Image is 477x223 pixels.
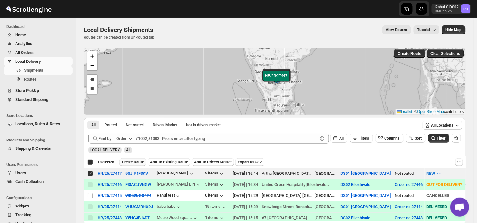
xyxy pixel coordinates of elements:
[382,25,411,34] button: view route
[4,48,73,57] button: All Orders
[194,160,232,165] span: Add To Drivers Market
[423,180,474,190] button: OUT FOR DELIVERY
[431,51,460,56] span: Clear Selections
[84,35,156,40] p: Routes can be created from Un-routed tab
[396,109,466,115] div: © contributors
[15,170,26,175] span: Users
[150,160,188,165] span: Add To Existing Route
[90,148,120,152] span: LOCAL DELIVERY
[341,193,391,198] button: DS01 [GEOGRAPHIC_DATA]
[271,75,281,82] img: Marker
[272,76,282,83] img: Marker
[4,168,73,177] button: Users
[125,204,153,209] button: W4UGMRHXDJ
[398,51,422,56] span: Create Route
[4,39,73,48] button: Analytics
[272,77,282,84] img: Marker
[205,193,225,199] button: 0 items
[87,121,99,129] button: All
[461,4,470,13] span: Rahul C DS02
[105,122,117,128] span: Routed
[262,170,337,177] div: |
[233,181,258,188] div: [DATE] | 16:34
[119,158,146,166] button: Create Route
[432,4,471,14] button: User menu
[205,171,225,177] div: 9 items
[233,193,258,199] div: [DATE] | 15:29
[157,171,194,177] button: [PERSON_NAME]
[112,134,137,144] button: Order
[90,62,94,69] span: −
[273,76,282,83] img: Marker
[15,32,26,37] span: Home
[238,160,262,165] span: Export as CSV
[315,204,337,210] div: [GEOGRAPHIC_DATA]
[395,182,423,187] button: Order no 27446
[4,211,73,220] button: Tracking
[97,160,114,165] span: 1 selected
[423,121,462,130] button: All Locations
[98,171,122,176] button: HR/25/27447
[205,215,225,221] button: 1 items
[98,193,122,198] div: HR/25/27445
[157,182,201,188] div: [PERSON_NAME] L N
[262,215,337,221] div: |
[4,144,73,153] button: Shipping & Calendar
[125,171,148,176] button: 9SJIP4F3KV
[87,75,97,84] a: Draw a polygon
[315,193,337,199] div: [GEOGRAPHIC_DATA]
[116,135,127,142] div: Order
[98,182,122,187] button: HR/25/27446
[395,215,423,220] button: Order no 27443
[262,193,313,199] div: [GEOGRAPHIC_DATA] [GEOGRAPHIC_DATA]
[98,204,122,209] button: HR/25/27444
[5,1,53,17] img: ScrollEngine
[436,10,459,13] p: b607ea-2b
[262,193,337,199] div: |
[395,204,423,209] button: Order no 27444
[126,122,144,128] span: Not routed
[307,181,329,188] div: Bileshivale, [GEOGRAPHIC_DATA]
[125,215,150,220] button: Y5HG3EJ4DT
[271,76,281,83] img: Marker
[136,134,318,144] input: #1002,#1003 | Press enter after typing
[341,171,391,176] button: DS01 [GEOGRAPHIC_DATA]
[450,198,469,217] a: Open chat
[87,51,97,61] a: Zoom in
[15,41,32,46] span: Analytics
[101,121,121,129] button: Routed
[157,193,181,199] button: Rahul test
[235,158,264,166] button: Export as CSV
[455,158,463,166] button: More actions
[315,215,337,221] div: [GEOGRAPHIC_DATA]
[90,52,94,60] span: +
[437,136,446,141] span: Filter
[427,193,472,199] div: CANCELLED
[262,204,313,210] div: Knowledge Street, Banashankari Stage 6, 6
[205,204,227,210] button: 15 items
[330,134,347,143] button: All
[341,215,371,220] button: DS02 Bileshivale
[205,182,225,188] button: 5 items
[414,25,439,34] button: Tutorial
[153,122,177,128] span: Drivers Market
[350,134,373,143] button: Filters
[376,134,404,143] button: Columns
[233,204,258,210] div: [DATE] | 15:29
[126,148,130,152] span: All
[148,158,190,166] button: Add To Existing Route
[122,160,144,165] span: Create Route
[4,120,73,128] button: Locations, Rules & Rates
[122,121,148,129] button: Unrouted
[423,168,446,179] button: NEW
[24,77,37,82] span: Routes
[272,75,281,82] img: Marker
[6,162,73,167] span: Users Permissions
[395,170,423,177] div: Not routed
[6,24,73,29] span: Dashboard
